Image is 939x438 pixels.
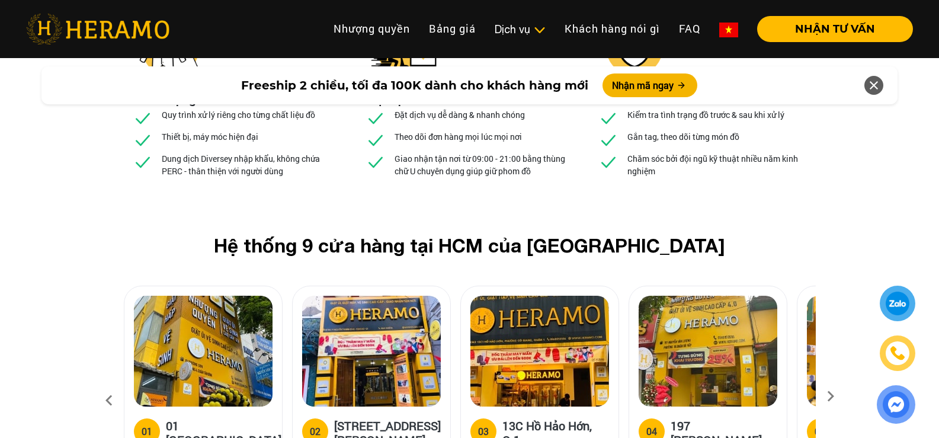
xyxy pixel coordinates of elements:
p: Đặt dịch vụ dễ dàng & nhanh chóng [395,108,525,121]
span: Freeship 2 chiều, tối đa 100K dành cho khách hàng mới [241,76,588,94]
img: heramo-logo.png [26,14,169,44]
button: NHẬN TƯ VẤN [757,16,913,42]
p: Giao nhận tận nơi từ 09:00 - 21:00 bằng thùng chữ U chuyên dụng giúp giữ phom đồ [395,152,573,177]
img: heramo-01-truong-son-quan-tan-binh [134,296,273,407]
a: Nhượng quyền [324,16,419,41]
img: checked.svg [366,152,385,171]
a: NHẬN TƯ VẤN [748,24,913,34]
img: subToggleIcon [533,24,546,36]
img: vn-flag.png [719,23,738,37]
h2: Hệ thống 9 cửa hàng tại HCM của [GEOGRAPHIC_DATA] [143,234,797,257]
p: Thiết bị, máy móc hiện đại [162,130,258,143]
a: Khách hàng nói gì [555,16,669,41]
p: Theo dõi đơn hàng mọi lúc mọi nơi [395,130,522,143]
img: heramo-197-nguyen-van-luong [639,296,777,407]
p: Chăm sóc bởi đội ngũ kỹ thuật nhiều năm kinh nghiệm [627,152,806,177]
a: Bảng giá [419,16,485,41]
p: Dung dịch Diversey nhập khẩu, không chứa PERC - thân thiện với người dùng [162,152,341,177]
img: heramo-18a-71-nguyen-thi-minh-khai-quan-1 [302,296,441,407]
img: checked.svg [366,108,385,127]
img: checked.svg [366,130,385,149]
img: heramo-13c-ho-hao-hon-quan-1 [470,296,609,407]
img: checked.svg [599,130,618,149]
img: phone-icon [889,344,907,362]
img: checked.svg [133,108,152,127]
img: checked.svg [133,152,152,171]
img: checked.svg [599,152,618,171]
img: checked.svg [599,108,618,127]
p: Gắn tag, theo dõi từng món đồ [627,130,739,143]
a: phone-icon [880,336,914,370]
p: Quy trình xử lý riêng cho từng chất liệu đồ [162,108,315,121]
img: checked.svg [133,130,152,149]
button: Nhận mã ngay [603,73,697,97]
a: FAQ [669,16,710,41]
p: Kiểm tra tình trạng đồ trước & sau khi xử lý [627,108,784,121]
div: Dịch vụ [495,21,546,37]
